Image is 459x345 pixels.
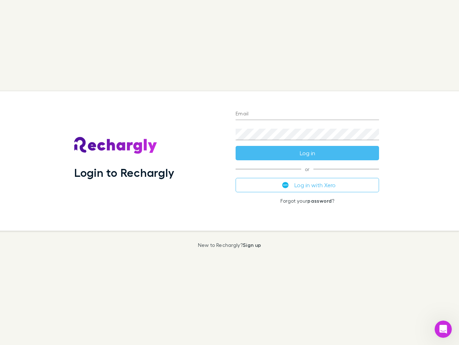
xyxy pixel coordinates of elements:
img: Xero's logo [282,182,289,188]
img: Rechargly's Logo [74,137,157,154]
button: Log in [236,146,379,160]
h1: Login to Rechargly [74,166,174,179]
button: Log in with Xero [236,178,379,192]
a: Sign up [243,242,261,248]
p: Forgot your ? [236,198,379,204]
iframe: Intercom live chat [435,321,452,338]
p: New to Rechargly? [198,242,261,248]
a: password [307,198,332,204]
